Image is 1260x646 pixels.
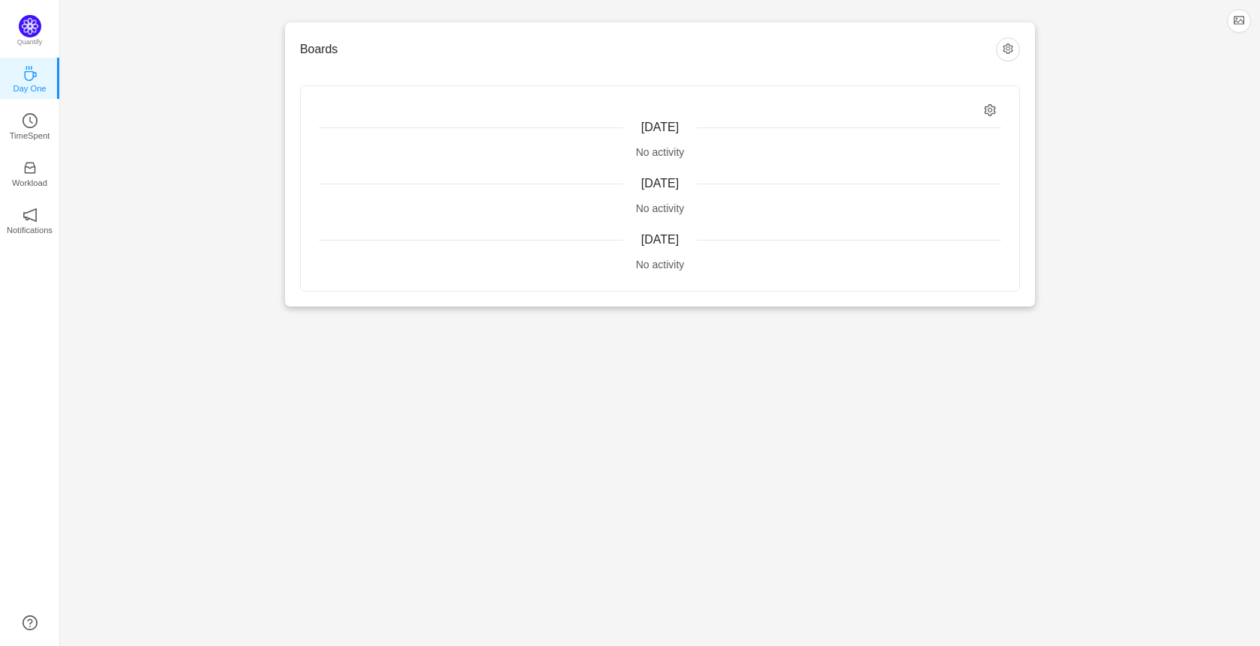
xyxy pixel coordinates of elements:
img: Quantify [19,15,41,37]
a: icon: inboxWorkload [22,165,37,180]
i: icon: notification [22,208,37,223]
p: Quantify [17,37,43,48]
a: icon: coffeeDay One [22,70,37,85]
p: Notifications [7,223,52,237]
p: TimeSpent [10,129,50,142]
h3: Boards [300,42,996,57]
div: No activity [319,145,1001,160]
i: icon: setting [984,104,997,117]
button: icon: picture [1227,9,1251,33]
span: [DATE] [641,177,679,190]
div: No activity [319,257,1001,273]
span: [DATE] [641,121,679,133]
i: icon: coffee [22,66,37,81]
button: icon: setting [996,37,1020,61]
p: Day One [13,82,46,95]
a: icon: clock-circleTimeSpent [22,118,37,133]
a: icon: notificationNotifications [22,212,37,227]
i: icon: inbox [22,160,37,175]
a: icon: question-circle [22,615,37,630]
span: [DATE] [641,233,679,246]
div: No activity [319,201,1001,217]
p: Workload [12,176,47,190]
i: icon: clock-circle [22,113,37,128]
